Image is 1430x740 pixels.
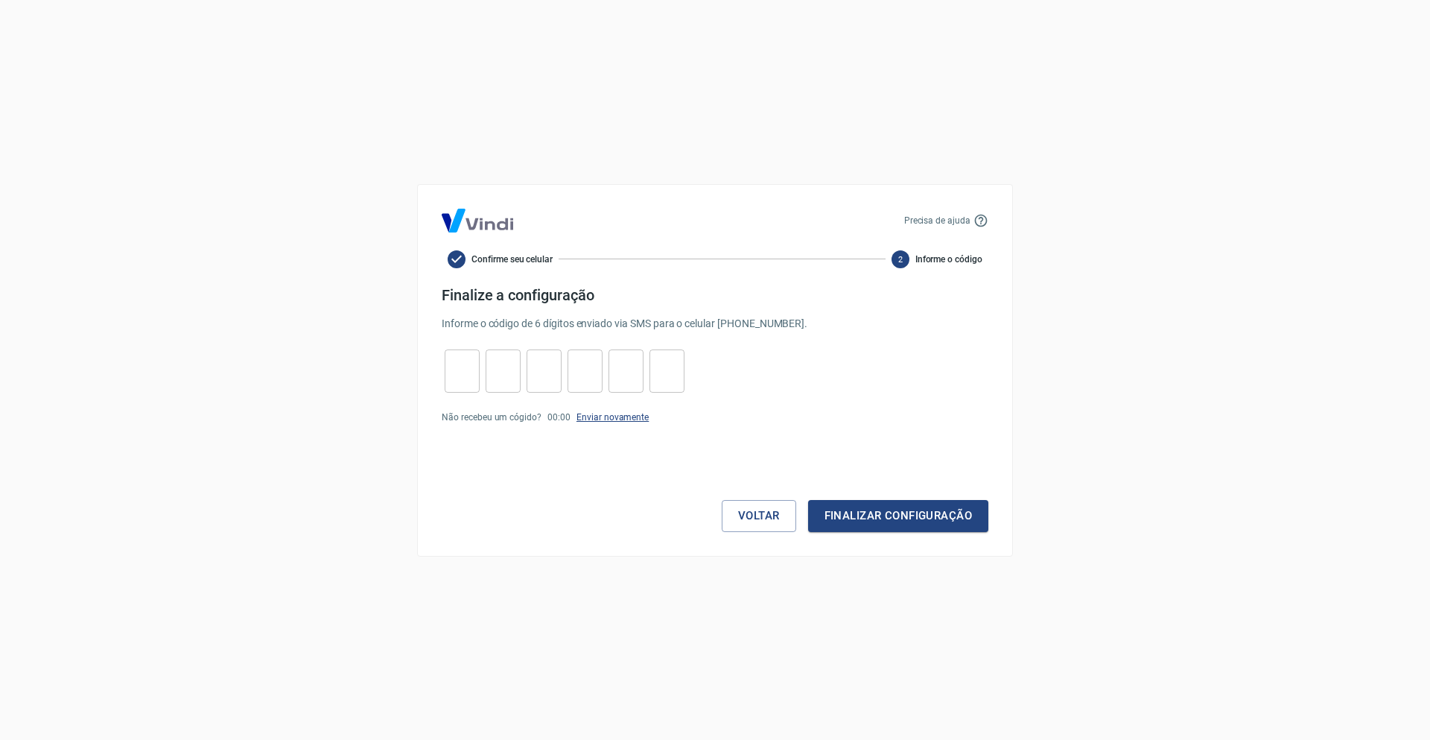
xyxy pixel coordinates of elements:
span: Informe o código [915,253,982,266]
p: Não recebeu um cógido? [442,411,541,424]
p: 00 : 00 [547,411,571,424]
button: Voltar [722,500,796,531]
span: Confirme seu celular [471,253,553,266]
p: Informe o código de 6 dígitos enviado via SMS para o celular [PHONE_NUMBER] . [442,316,988,332]
text: 2 [898,254,903,264]
h4: Finalize a configuração [442,286,988,304]
p: Precisa de ajuda [904,214,970,227]
button: Finalizar configuração [808,500,988,531]
a: Enviar novamente [576,412,649,423]
img: Logo Vind [442,209,513,233]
